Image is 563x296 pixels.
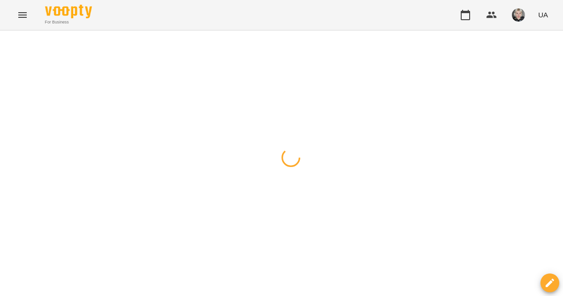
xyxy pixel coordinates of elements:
span: For Business [45,19,92,25]
span: UA [538,10,548,20]
img: Voopty Logo [45,5,92,18]
img: e6b29b008becd306e3c71aec93de28f6.jpeg [512,8,525,22]
button: Menu [11,4,34,26]
button: UA [534,6,552,23]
